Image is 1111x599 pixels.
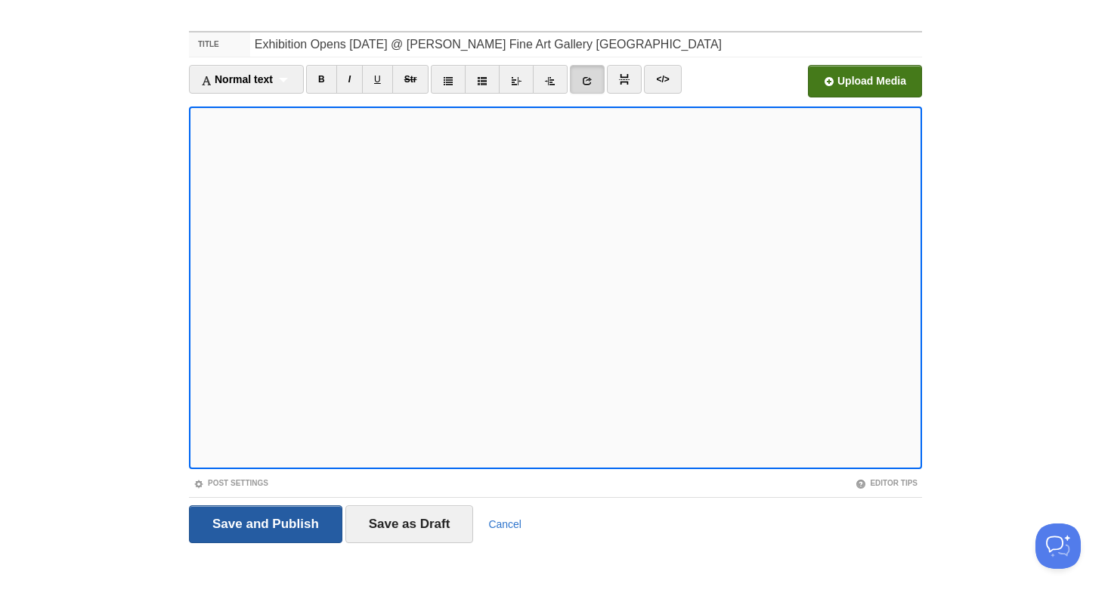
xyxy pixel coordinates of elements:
[1035,523,1081,569] iframe: Help Scout Beacon - Open
[189,32,250,57] label: Title
[619,74,630,85] img: pagebreak-icon.png
[644,65,681,94] a: </>
[856,479,918,487] a: Editor Tips
[404,74,417,85] del: Str
[306,65,337,94] a: B
[345,505,474,543] input: Save as Draft
[488,518,521,530] a: Cancel
[201,73,273,85] span: Normal text
[193,479,268,487] a: Post Settings
[392,65,429,94] a: Str
[362,65,393,94] a: U
[189,505,342,543] input: Save and Publish
[336,65,363,94] a: I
